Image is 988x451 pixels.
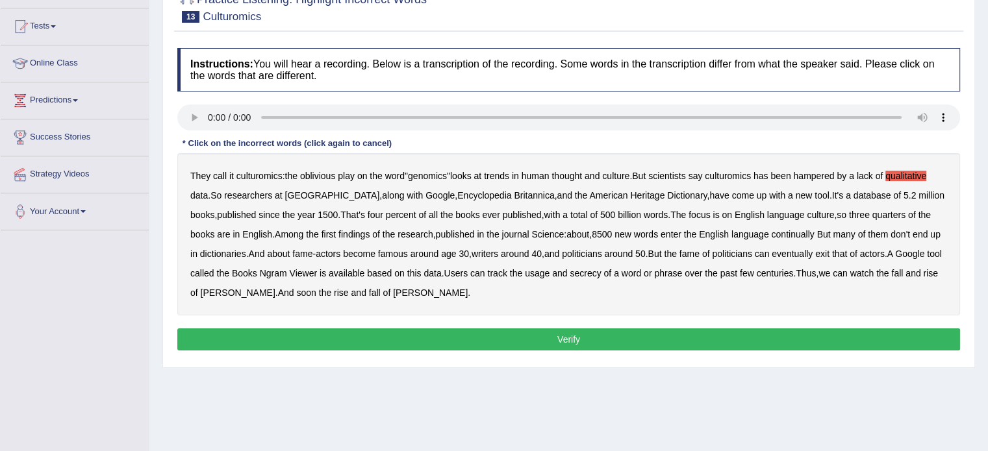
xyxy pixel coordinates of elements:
[771,229,814,239] b: continually
[455,210,479,220] b: books
[386,210,416,220] b: percent
[544,210,560,220] b: with
[552,268,567,278] b: and
[329,268,364,278] b: available
[661,229,681,239] b: enter
[815,190,830,201] b: tool
[858,229,866,239] b: of
[394,268,405,278] b: on
[589,190,627,201] b: American
[603,268,611,278] b: of
[190,190,208,201] b: data
[590,210,598,220] b: of
[319,287,331,298] b: the
[177,48,960,91] h4: You will hear a recording. Below is a transcription of the recording. Some words in the transcrip...
[372,229,380,239] b: of
[854,190,891,201] b: database
[177,153,960,315] div: : " " . . , , , , . . , . , . , . , : , . - , , . . . . , . .
[177,137,397,149] div: * Click on the incorrect words (click again to cancel)
[407,190,423,201] b: with
[796,268,816,278] b: Thus
[891,268,903,278] b: fall
[684,229,696,239] b: the
[860,249,885,259] b: actors
[735,210,765,220] b: English
[887,249,893,259] b: A
[793,171,834,181] b: hampered
[648,249,661,259] b: But
[484,171,509,181] b: trends
[531,249,542,259] b: 40
[487,229,499,239] b: the
[501,229,529,239] b: journal
[322,229,336,239] b: first
[846,190,851,201] b: a
[457,190,511,201] b: Encyclopedia
[622,268,641,278] b: word
[906,268,920,278] b: and
[722,210,732,220] b: on
[217,229,230,239] b: are
[369,287,381,298] b: fall
[664,249,676,259] b: the
[648,171,686,181] b: scientists
[213,171,227,181] b: call
[290,268,318,278] b: Viewer
[316,249,340,259] b: actors
[930,229,941,239] b: up
[275,229,303,239] b: Among
[757,190,767,201] b: up
[562,249,602,259] b: politicians
[190,229,214,239] b: books
[229,171,234,181] b: it
[770,171,791,181] b: been
[618,210,641,220] b: billion
[585,171,600,181] b: and
[200,249,246,259] b: dictionaries
[872,210,906,220] b: quarters
[918,190,944,201] b: million
[343,249,375,259] b: become
[283,210,295,220] b: the
[850,249,857,259] b: of
[210,190,222,201] b: So
[298,210,315,220] b: year
[670,210,686,220] b: The
[407,268,422,278] b: this
[398,229,433,239] b: research
[425,190,455,201] b: Google
[913,229,928,239] b: end
[382,190,404,201] b: along
[340,210,365,220] b: That's
[338,171,355,181] b: play
[850,268,874,278] b: watch
[689,210,710,220] b: focus
[566,229,589,239] b: about
[732,190,754,201] b: come
[654,268,682,278] b: phrase
[236,171,283,181] b: culturomics
[531,229,564,239] b: Science
[444,268,468,278] b: Users
[440,210,453,220] b: the
[705,268,717,278] b: the
[614,268,619,278] b: a
[833,268,848,278] b: can
[817,229,830,239] b: But
[644,268,652,278] b: or
[689,171,703,181] b: say
[224,190,272,201] b: researchers
[832,249,847,259] b: that
[512,171,519,181] b: in
[242,229,272,239] b: English
[232,268,257,278] b: Books
[849,210,870,220] b: three
[837,171,846,181] b: by
[754,171,768,181] b: has
[424,268,441,278] b: data
[182,11,199,23] span: 13
[563,210,568,220] b: a
[699,229,729,239] b: English
[525,268,550,278] b: usage
[357,171,368,181] b: on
